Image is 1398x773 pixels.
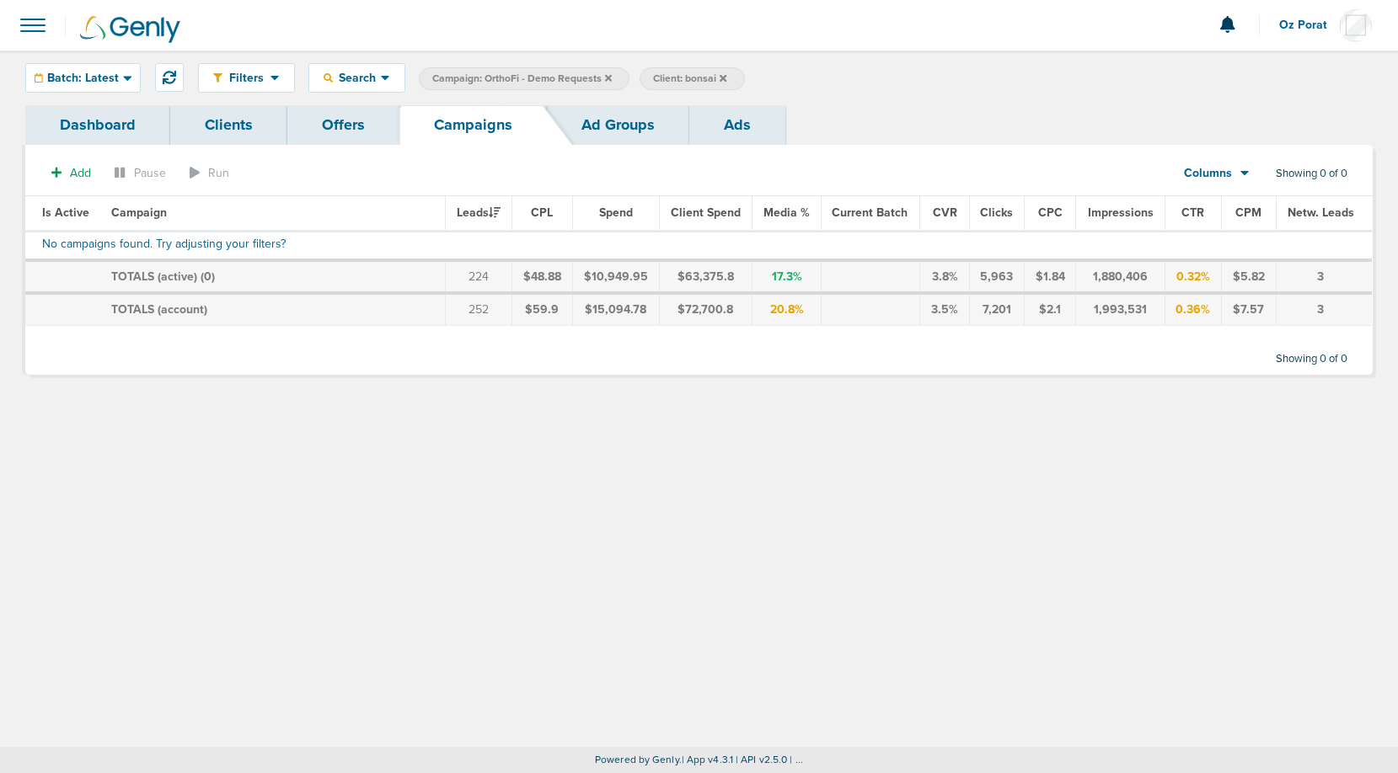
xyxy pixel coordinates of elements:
[1076,260,1165,294] td: 1,880,406
[1276,260,1372,294] td: 3
[512,260,573,294] td: $48.88
[682,754,733,765] span: | App v4.3.1
[659,293,752,325] td: $72,700.8
[969,260,1024,294] td: 5,963
[446,293,512,325] td: 252
[70,166,91,180] span: Add
[1025,293,1076,325] td: $2.1
[333,71,381,85] span: Search
[1038,205,1063,220] span: CPC
[1076,293,1165,325] td: 1,993,531
[512,293,573,325] td: $59.9
[170,105,287,145] a: Clients
[47,72,119,84] span: Batch: Latest
[653,72,726,86] span: Client: bonsai
[1088,205,1154,220] span: Impressions
[222,71,270,85] span: Filters
[753,293,822,325] td: 20.8%
[42,205,89,220] span: Is Active
[1222,260,1276,294] td: $5.82
[1279,19,1339,31] span: Oz Porat
[204,269,212,284] span: 0
[763,205,810,220] span: Media %
[572,293,659,325] td: $15,094.78
[1276,293,1372,325] td: 3
[736,754,787,765] span: | API v2.5.0
[1276,167,1347,181] span: Showing 0 of 0
[1165,260,1221,294] td: 0.32%
[25,105,170,145] a: Dashboard
[599,205,633,220] span: Spend
[80,16,180,43] img: Genly
[531,205,553,220] span: CPL
[659,260,752,294] td: $63,375.8
[1276,352,1347,366] span: Showing 0 of 0
[1025,260,1076,294] td: $1.84
[1235,205,1261,220] span: CPM
[399,105,547,145] a: Campaigns
[432,72,612,86] span: Campaign: OrthoFi - Demo Requests
[446,260,512,294] td: 224
[832,205,908,220] span: Current Batch
[42,237,1259,252] h4: No campaigns found. Try adjusting your filters?
[1222,293,1276,325] td: $7.57
[572,260,659,294] td: $10,949.95
[547,105,689,145] a: Ad Groups
[101,293,446,325] td: TOTALS (account)
[753,260,822,294] td: 17.3%
[1165,293,1221,325] td: 0.36%
[101,260,446,294] td: TOTALS (active) ( )
[969,293,1024,325] td: 7,201
[790,754,803,765] span: | ...
[689,105,785,145] a: Ads
[980,205,1013,220] span: Clicks
[457,205,501,220] span: Leads
[111,205,167,220] span: Campaign
[1184,165,1232,182] span: Columns
[42,161,100,185] button: Add
[933,205,957,220] span: CVR
[1181,205,1204,220] span: CTR
[1288,205,1354,220] span: Netw. Leads
[920,260,969,294] td: 3.8%
[671,205,741,220] span: Client Spend
[287,105,399,145] a: Offers
[920,293,969,325] td: 3.5%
